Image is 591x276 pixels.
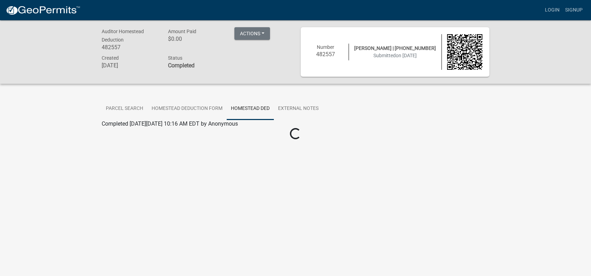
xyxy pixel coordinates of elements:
[168,55,182,61] span: Status
[373,53,417,58] span: Submitted on [DATE]
[227,98,274,120] a: Homestead Ded
[102,120,238,127] span: Completed [DATE][DATE] 10:16 AM EDT by Anonymous
[168,36,224,42] h6: $0.00
[102,55,119,61] span: Created
[147,98,227,120] a: Homestead Deduction Form
[168,62,195,69] strong: Completed
[317,44,334,50] span: Number
[308,51,343,58] h6: 482557
[274,98,323,120] a: External Notes
[168,29,196,34] span: Amount Paid
[102,62,158,69] h6: [DATE]
[447,34,483,70] img: QR code
[102,29,144,43] span: Auditor Homestead Deduction
[102,98,147,120] a: Parcel search
[102,44,158,51] h6: 482557
[234,27,270,40] button: Actions
[354,45,436,51] span: [PERSON_NAME] | [PHONE_NUMBER]
[562,3,585,17] a: Signup
[542,3,562,17] a: Login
